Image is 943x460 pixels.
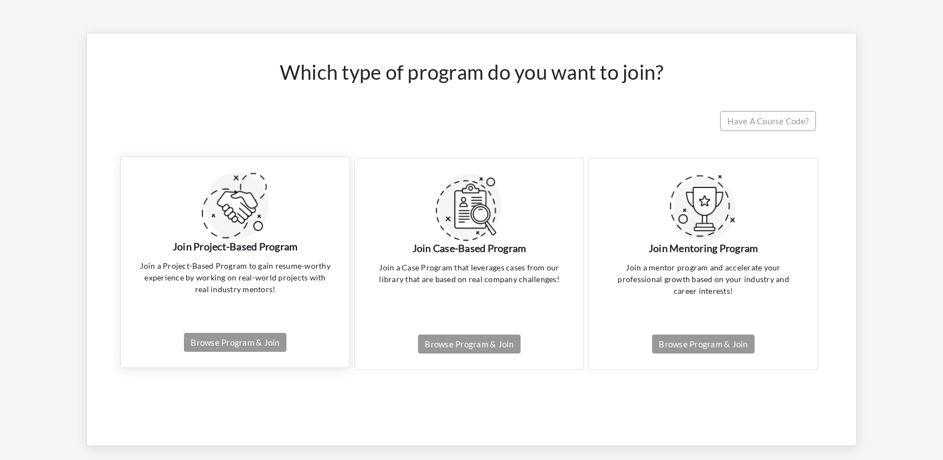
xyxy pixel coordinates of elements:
p: Join a Case Program that leverages cases from our library that are based on real company challenges! [373,262,566,329]
img: start_icons_2-7850a6ca80e36969253812e7061983f81de639cc85db103557e5d6f88f157395.png [436,174,503,241]
a: Browse Program & Join [184,333,286,352]
p: Join a mentor program and accelerate your professional growth based on your industry and career i... [607,262,800,329]
a: Browse Program & Join [652,335,754,354]
a: Have A Course Code? [720,111,816,132]
img: start_icons_3-fe01999e137b02dc4aeb070442036a9c5c70b47615444348b01f60ac08bfde9f.png [202,172,269,239]
p: Join Mentoring Program [607,241,800,256]
img: start_icons_1-338802c733fdc11c28cc85ac04cf12cbbf7274b2929831a3396e55bd5d15a06a.png [670,174,737,241]
p: Join Case-Based Program [373,241,566,256]
p: Join a Project-Based Program to gain resume-worthy experience by working on real-world projects w... [139,260,332,327]
p: Join Project-Based Program [139,239,332,254]
h4: Which type of program do you want to join? [114,60,829,84]
a: Browse Program & Join [418,335,520,354]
